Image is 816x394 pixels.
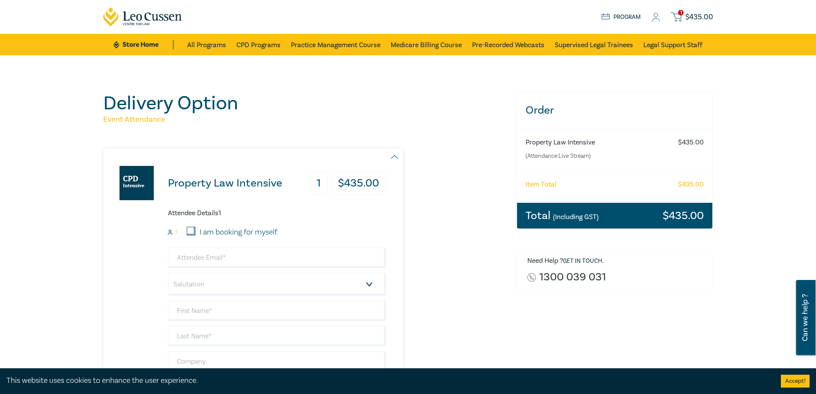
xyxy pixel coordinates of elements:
h5: Event Attendance [103,114,506,125]
h3: Total [526,210,599,221]
label: I am booking for myself. [200,227,278,238]
h3: Order [517,93,713,128]
h6: Need Help ? . [527,257,706,265]
input: Attendee Email* [168,247,386,268]
a: Practice Management Course [291,34,380,55]
h3: Property Law Intensive [168,177,282,189]
a: All Programs [187,34,226,55]
h6: $ 435.00 [678,138,704,147]
h6: Property Law Intensive [526,138,670,147]
h3: 1 [310,171,328,195]
small: (Including GST) [553,213,599,221]
small: 1 [175,229,177,235]
a: 1300 039 031 [539,271,606,283]
a: Store Home [114,40,173,49]
a: Medicare Billing Course [391,34,462,55]
a: Supervised Legal Trainees [555,34,633,55]
a: Pre-Recorded Webcasts [472,34,544,55]
a: CPD Programs [236,34,281,55]
a: Get in touch [563,257,602,265]
span: 1 [678,10,684,15]
h3: $ 435.00 [663,210,704,221]
input: First Name* [168,301,386,321]
a: Legal Support Staff [643,34,702,55]
button: Accept cookies [781,375,810,388]
input: Company [168,351,386,372]
h6: $ 435.00 [678,180,704,189]
img: Property Law Intensive [120,166,154,200]
h1: Delivery Option [103,92,506,114]
h3: $ 435.00 [331,171,386,195]
h6: Attendee Details 1 [168,209,386,217]
a: Program [601,12,641,22]
small: (Attendance: Live Stream ) [526,152,670,160]
span: $ 435.00 [685,12,713,22]
div: This website uses cookies to enhance the user experience. [6,375,768,386]
input: Last Name* [168,326,386,346]
span: Can we help ? [801,285,809,350]
h6: Item Total [526,180,556,189]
